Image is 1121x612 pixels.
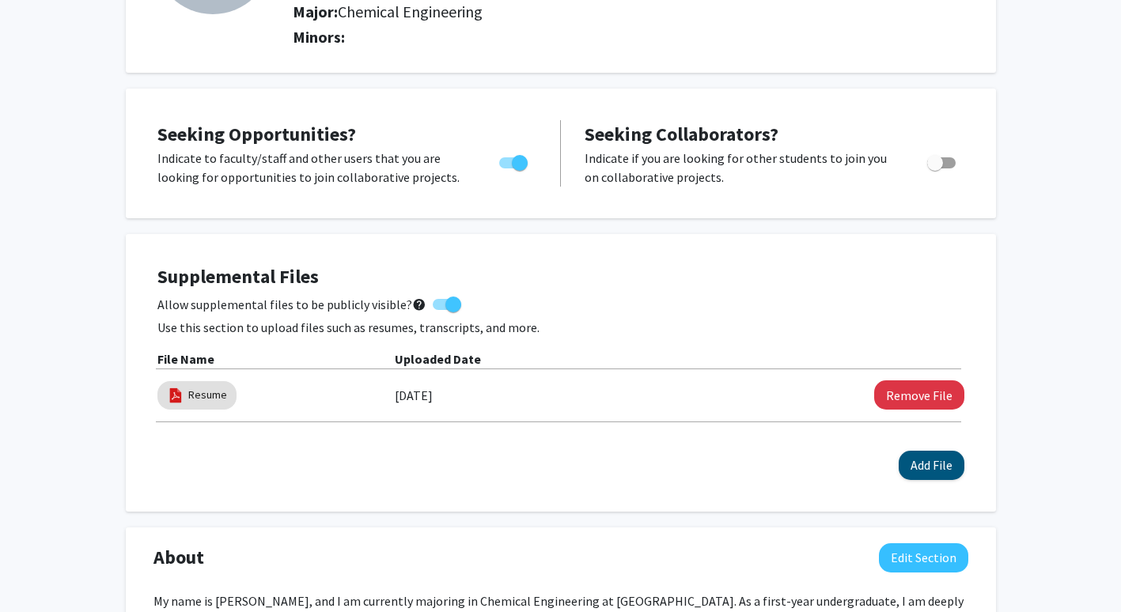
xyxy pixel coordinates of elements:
[293,2,968,21] h2: Major:
[493,149,536,172] div: Toggle
[395,382,433,409] label: [DATE]
[874,380,964,410] button: Remove Resume File
[412,295,426,314] mat-icon: help
[395,351,481,367] b: Uploaded Date
[879,543,968,572] button: Edit About
[157,122,356,146] span: Seeking Opportunities?
[899,451,964,480] button: Add File
[157,149,469,187] p: Indicate to faculty/staff and other users that you are looking for opportunities to join collabor...
[12,541,67,600] iframe: Chat
[157,351,214,367] b: File Name
[167,387,184,404] img: pdf_icon.png
[157,295,426,314] span: Allow supplemental files to be publicly visible?
[585,149,897,187] p: Indicate if you are looking for other students to join you on collaborative projects.
[921,149,964,172] div: Toggle
[585,122,778,146] span: Seeking Collaborators?
[157,318,964,337] p: Use this section to upload files such as resumes, transcripts, and more.
[188,387,227,403] a: Resume
[293,28,968,47] h2: Minors:
[153,543,204,572] span: About
[157,266,964,289] h4: Supplemental Files
[338,2,483,21] span: Chemical Engineering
